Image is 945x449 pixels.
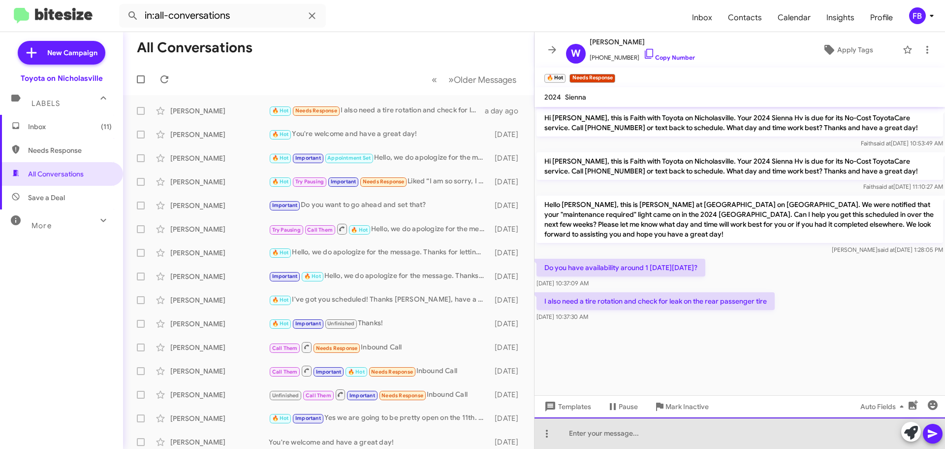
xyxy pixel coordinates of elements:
div: [DATE] [490,437,526,447]
div: [DATE] [490,153,526,163]
span: 🔥 Hot [272,297,289,303]
button: Pause [599,398,646,415]
div: [PERSON_NAME] [170,366,269,376]
span: [PERSON_NAME] [DATE] 1:28:05 PM [832,246,943,253]
span: 🔥 Hot [272,107,289,114]
div: [DATE] [490,343,526,352]
span: Needs Response [381,392,423,399]
span: Older Messages [454,74,516,85]
span: Inbox [28,122,112,132]
div: [DATE] [490,224,526,234]
div: Hello, we do apologize for the message. Thanks for letting us know, we will update our records! H... [269,223,490,235]
div: Toyota on Nicholasville [21,73,103,83]
div: [PERSON_NAME] [170,390,269,400]
p: Do you have availability around 1 [DATE][DATE]? [536,259,705,276]
div: [PERSON_NAME] [170,272,269,281]
div: [PERSON_NAME] [170,343,269,352]
span: Pause [619,398,638,415]
span: Appointment Set [327,155,371,161]
span: » [448,73,454,86]
div: Liked “I am so sorry, I didn't not realize you were on my list. I will update our records!” [269,176,490,187]
div: [DATE] [490,390,526,400]
small: 🔥 Hot [544,74,566,83]
span: Faith [DATE] 10:53:49 AM [861,139,943,147]
span: 🔥 Hot [272,178,289,185]
button: Mark Inactive [646,398,717,415]
small: Needs Response [569,74,615,83]
p: Hello [PERSON_NAME], this is [PERSON_NAME] at [GEOGRAPHIC_DATA] on [GEOGRAPHIC_DATA]. We were not... [536,196,943,243]
button: FB [901,7,934,24]
button: Templates [535,398,599,415]
div: [PERSON_NAME] [170,437,269,447]
div: [PERSON_NAME] [170,319,269,329]
span: 🔥 Hot [272,249,289,256]
div: I also need a tire rotation and check for leak on the rear passenger tire [269,105,485,116]
div: [PERSON_NAME] [170,106,269,116]
div: [PERSON_NAME] [170,201,269,210]
button: Next [442,69,522,90]
span: 🔥 Hot [272,155,289,161]
span: Unfinished [272,392,299,399]
span: Save a Deal [28,193,65,203]
p: I also need a tire rotation and check for leak on the rear passenger tire [536,292,775,310]
div: [PERSON_NAME] [170,224,269,234]
a: Contacts [720,3,770,32]
div: Inbound Call [269,341,490,353]
button: Apply Tags [797,41,898,59]
p: Hi [PERSON_NAME], this is Faith with Toyota on Nicholasville. Your 2024 Sienna Hv is due for its ... [536,152,943,180]
div: You're welcome and have a great day! [269,437,490,447]
p: Hi [PERSON_NAME], this is Faith with Toyota on Nicholasville. Your 2024 Sienna Hv is due for its ... [536,109,943,137]
span: Needs Response [316,345,358,351]
span: said at [876,183,893,190]
div: Yes we are going to be pretty open on the 11th. What is the best time for you? [269,413,490,424]
span: W [571,46,581,62]
span: Needs Response [295,107,337,114]
div: Thanks! [269,318,490,329]
span: (11) [101,122,112,132]
span: « [432,73,437,86]
span: Calendar [770,3,819,32]
span: [DATE] 10:37:30 AM [536,313,588,320]
span: Needs Response [371,369,413,375]
span: Labels [31,99,60,108]
span: Important [295,155,321,161]
span: All Conversations [28,169,84,179]
span: 🔥 Hot [304,273,321,279]
h1: All Conversations [137,40,252,56]
a: Inbox [684,3,720,32]
span: 🔥 Hot [348,369,365,375]
div: [PERSON_NAME] [170,153,269,163]
nav: Page navigation example [426,69,522,90]
span: Call Them [306,392,331,399]
div: [DATE] [490,201,526,210]
div: Hello, we do apologize for the message. Thanks for letting us know, we will update our records! H... [269,271,490,282]
div: [DATE] [490,319,526,329]
span: Important [295,415,321,421]
div: FB [909,7,926,24]
span: Apply Tags [837,41,873,59]
span: Try Pausing [272,227,301,233]
span: Unfinished [327,320,354,327]
span: Needs Response [28,145,112,155]
div: Hello, we do apologize for the message. Thanks for letting us know, we will update our records! H... [269,247,490,258]
span: Needs Response [363,178,405,185]
button: Previous [426,69,443,90]
span: 🔥 Hot [272,415,289,421]
div: a day ago [485,106,526,116]
div: [PERSON_NAME] [170,130,269,139]
a: New Campaign [18,41,105,65]
div: [DATE] [490,130,526,139]
div: [DATE] [490,177,526,187]
span: Important [272,202,298,208]
span: 🔥 Hot [272,320,289,327]
div: [DATE] [490,248,526,258]
span: Important [316,369,342,375]
span: Insights [819,3,862,32]
span: Important [331,178,356,185]
div: You're welcome and have a great day! [269,129,490,140]
span: Call Them [272,345,298,351]
div: [DATE] [490,414,526,423]
div: Hello, we do apologize for the message. Thanks for letting us know, we will update our records! H... [269,152,490,164]
span: [PHONE_NUMBER] [590,48,695,63]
